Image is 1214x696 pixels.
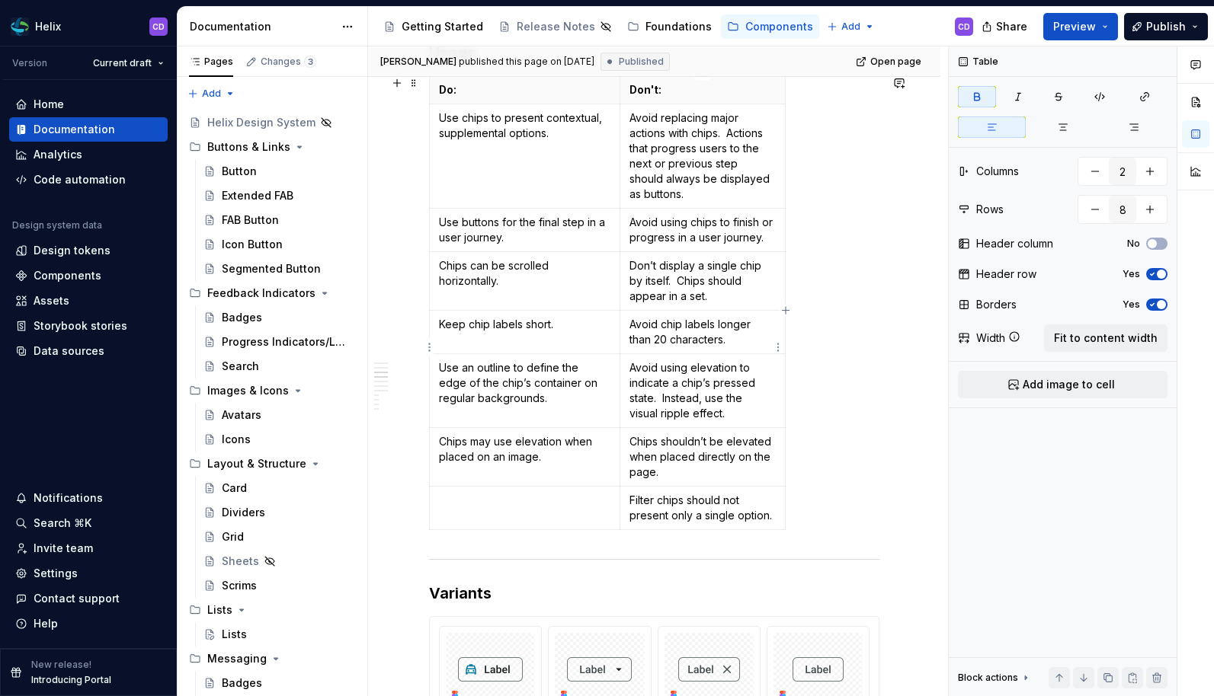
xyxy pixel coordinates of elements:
[619,56,664,68] span: Published
[183,281,361,305] div: Feedback Indicators
[9,263,168,288] a: Components
[222,529,244,544] div: Grid
[958,667,1032,688] div: Block actions
[9,611,168,636] button: Help
[183,135,361,159] div: Buttons & Links
[976,236,1053,251] div: Header column
[851,51,928,72] a: Open page
[31,659,91,671] p: New release!
[9,339,168,363] a: Data sources
[9,238,168,263] a: Design tokens
[222,212,279,228] div: FAB Button
[222,261,321,276] div: Segmented Button
[402,19,483,34] div: Getting Started
[34,616,58,631] div: Help
[517,19,595,34] div: Release Notes
[34,516,91,531] div: Search ⌘K
[629,110,776,202] p: Avoid replacing major actions with chips. Actions that progress users to the next or previous ste...
[207,456,306,471] div: Layout & Structure
[222,432,251,447] div: Icons
[377,11,819,42] div: Page tree
[34,293,69,308] div: Assets
[34,591,120,606] div: Contact support
[629,434,776,480] p: Chips shouldn’t be elevated when placed directly on the page.
[11,18,29,36] img: f6f21888-ac52-4431-a6ea-009a12e2bf23.png
[197,257,361,281] a: Segmented Button
[9,289,168,313] a: Assets
[207,115,316,130] div: Helix Design System
[439,110,610,141] p: Use chips to present contextual, supplemental options.
[841,21,860,33] span: Add
[183,647,361,671] div: Messaging
[721,14,819,39] a: Components
[202,88,221,100] span: Add
[3,10,174,43] button: HelixCD
[976,164,1019,179] div: Columns
[9,92,168,117] a: Home
[1127,238,1140,250] label: No
[207,383,289,398] div: Images & Icons
[261,56,316,68] div: Changes
[197,330,361,354] a: Progress Indicators/Loaders
[996,19,1027,34] span: Share
[222,675,262,691] div: Badges
[34,318,127,334] div: Storybook stories
[439,360,610,406] p: Use an outline to define the edge of the chip’s container on regular backgrounds.
[197,403,361,427] a: Avatars
[222,237,283,252] div: Icon Button
[976,202,1004,217] div: Rows
[870,56,921,68] span: Open page
[34,97,64,112] div: Home
[9,486,168,510] button: Notifications
[976,297,1017,312] div: Borders
[34,490,103,506] div: Notifications
[439,83,456,96] strong: Do:
[222,359,259,374] div: Search
[9,142,168,167] a: Analytics
[621,14,718,39] a: Foundations
[222,554,259,569] div: Sheets
[189,56,233,68] div: Pages
[1043,13,1118,40] button: Preview
[958,371,1168,398] button: Add image to cell
[222,480,247,496] div: Card
[9,586,168,611] button: Contact support
[377,14,489,39] a: Getting Started
[222,164,257,179] div: Button
[976,330,1005,346] div: Width
[12,219,102,231] div: Design system data
[93,57,152,69] span: Current draft
[183,378,361,403] div: Images & Icons
[183,598,361,622] div: Lists
[197,500,361,525] a: Dividers
[429,583,879,604] h3: Variants
[35,19,61,34] div: Helix
[1124,13,1208,40] button: Publish
[222,310,262,325] div: Badges
[152,21,165,33] div: CD
[629,215,776,245] p: Avoid using chips to finish or progress in a user journey.
[958,672,1018,684] div: Block actions
[86,53,171,74] button: Current draft
[197,622,361,647] a: Lists
[222,334,348,350] div: Progress Indicators/Loaders
[304,56,316,68] span: 3
[190,19,334,34] div: Documentation
[12,57,47,69] div: Version
[34,343,104,359] div: Data sources
[976,267,1036,282] div: Header row
[1044,324,1168,352] button: Fit to content width
[197,549,361,573] a: Sheets
[439,434,610,465] p: Chips may use elevation when placed on an image.
[1023,377,1115,392] span: Add image to cell
[9,536,168,560] a: Invite team
[439,258,610,289] p: Chips can be scrolled horizontally.
[34,541,93,556] div: Invite team
[629,360,776,421] p: Avoid using elevation to indicate a chip’s pressed state. Instead, use the visual ripple effect.
[222,188,293,203] div: Extended FAB
[629,317,776,347] p: Avoid chip labels longer than 20 characters.
[1123,268,1140,280] label: Yes
[197,573,361,598] a: Scrims
[31,674,111,686] p: Introducing Portal
[822,16,879,37] button: Add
